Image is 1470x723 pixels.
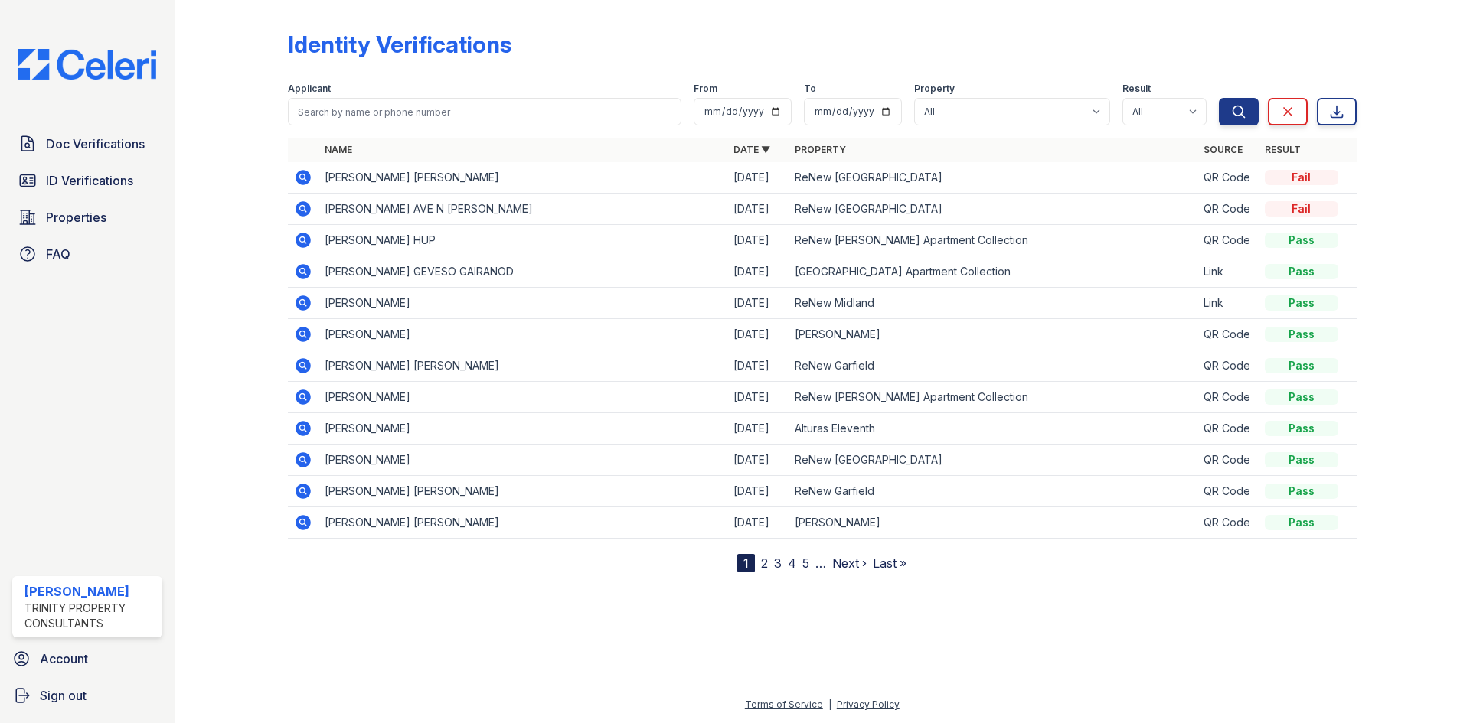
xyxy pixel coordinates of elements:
div: Identity Verifications [288,31,511,58]
td: QR Code [1197,445,1259,476]
td: QR Code [1197,194,1259,225]
td: ReNew [GEOGRAPHIC_DATA] [789,194,1197,225]
a: Privacy Policy [837,699,900,710]
span: Sign out [40,686,87,705]
label: Applicant [288,83,331,95]
a: Next › [832,555,867,571]
td: [PERSON_NAME] [PERSON_NAME] [318,162,727,194]
td: ReNew Garfield [789,350,1197,382]
td: [PERSON_NAME] [PERSON_NAME] [318,507,727,539]
div: Pass [1265,421,1338,436]
div: Trinity Property Consultants [24,601,156,631]
td: [PERSON_NAME] [318,319,727,350]
a: Name [325,144,352,155]
td: [PERSON_NAME] [PERSON_NAME] [318,476,727,507]
a: 2 [761,555,768,571]
td: [GEOGRAPHIC_DATA] Apartment Collection [789,256,1197,288]
td: QR Code [1197,476,1259,507]
div: Fail [1265,201,1338,217]
a: Properties [12,202,162,233]
span: … [815,554,826,572]
td: ReNew [GEOGRAPHIC_DATA] [789,445,1197,476]
div: Pass [1265,452,1338,467]
td: [PERSON_NAME] [318,445,727,476]
span: ID Verifications [46,171,133,190]
td: Link [1197,256,1259,288]
td: [DATE] [727,288,789,319]
td: [PERSON_NAME] HUP [318,225,727,256]
label: Result [1122,83,1151,95]
a: Date ▼ [733,144,770,155]
td: [DATE] [727,162,789,194]
label: Property [914,83,955,95]
a: Source [1204,144,1243,155]
a: Terms of Service [745,699,823,710]
td: [DATE] [727,507,789,539]
div: Pass [1265,389,1338,405]
a: Doc Verifications [12,129,162,159]
td: QR Code [1197,507,1259,539]
a: FAQ [12,239,162,269]
td: ReNew Garfield [789,476,1197,507]
td: [PERSON_NAME] GEVESO GAIRANOD [318,256,727,288]
td: QR Code [1197,319,1259,350]
div: Fail [1265,170,1338,185]
div: Pass [1265,515,1338,530]
a: ID Verifications [12,165,162,196]
td: QR Code [1197,382,1259,413]
a: 3 [774,555,782,571]
td: [PERSON_NAME] [318,413,727,445]
div: Pass [1265,327,1338,342]
td: QR Code [1197,413,1259,445]
div: [PERSON_NAME] [24,582,156,601]
a: Last » [873,555,906,571]
div: Pass [1265,233,1338,248]
div: | [828,699,831,710]
span: Properties [46,208,106,226]
td: [DATE] [727,413,789,445]
td: [DATE] [727,194,789,225]
td: QR Code [1197,225,1259,256]
a: Account [6,643,168,674]
td: [PERSON_NAME] [318,382,727,413]
input: Search by name or phone number [288,98,681,125]
a: 4 [788,555,796,571]
td: [DATE] [727,382,789,413]
td: [DATE] [727,225,789,256]
td: [PERSON_NAME] [318,288,727,319]
td: Link [1197,288,1259,319]
td: [DATE] [727,445,789,476]
td: ReNew [PERSON_NAME] Apartment Collection [789,225,1197,256]
td: QR Code [1197,350,1259,382]
td: Alturas Eleventh [789,413,1197,445]
div: 1 [737,554,755,572]
span: Doc Verifications [46,135,145,153]
td: [DATE] [727,350,789,382]
label: From [694,83,717,95]
div: Pass [1265,295,1338,311]
td: [DATE] [727,319,789,350]
a: 5 [802,555,809,571]
span: Account [40,650,88,668]
img: CE_Logo_Blue-a8612792a0a2168367f1c8372b55b34899dd931a85d93a1a3d3e32e68fde9ad4.png [6,49,168,80]
td: [DATE] [727,476,789,507]
td: [PERSON_NAME] [789,319,1197,350]
td: [PERSON_NAME] [PERSON_NAME] [318,350,727,382]
td: [PERSON_NAME] [789,507,1197,539]
span: FAQ [46,245,70,263]
a: Sign out [6,680,168,711]
div: Pass [1265,264,1338,279]
td: ReNew [PERSON_NAME] Apartment Collection [789,382,1197,413]
td: [DATE] [727,256,789,288]
div: Pass [1265,358,1338,373]
td: QR Code [1197,162,1259,194]
a: Property [795,144,846,155]
label: To [804,83,816,95]
td: ReNew [GEOGRAPHIC_DATA] [789,162,1197,194]
a: Result [1265,144,1301,155]
td: [PERSON_NAME] AVE N [PERSON_NAME] [318,194,727,225]
td: ReNew Midland [789,288,1197,319]
div: Pass [1265,484,1338,499]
